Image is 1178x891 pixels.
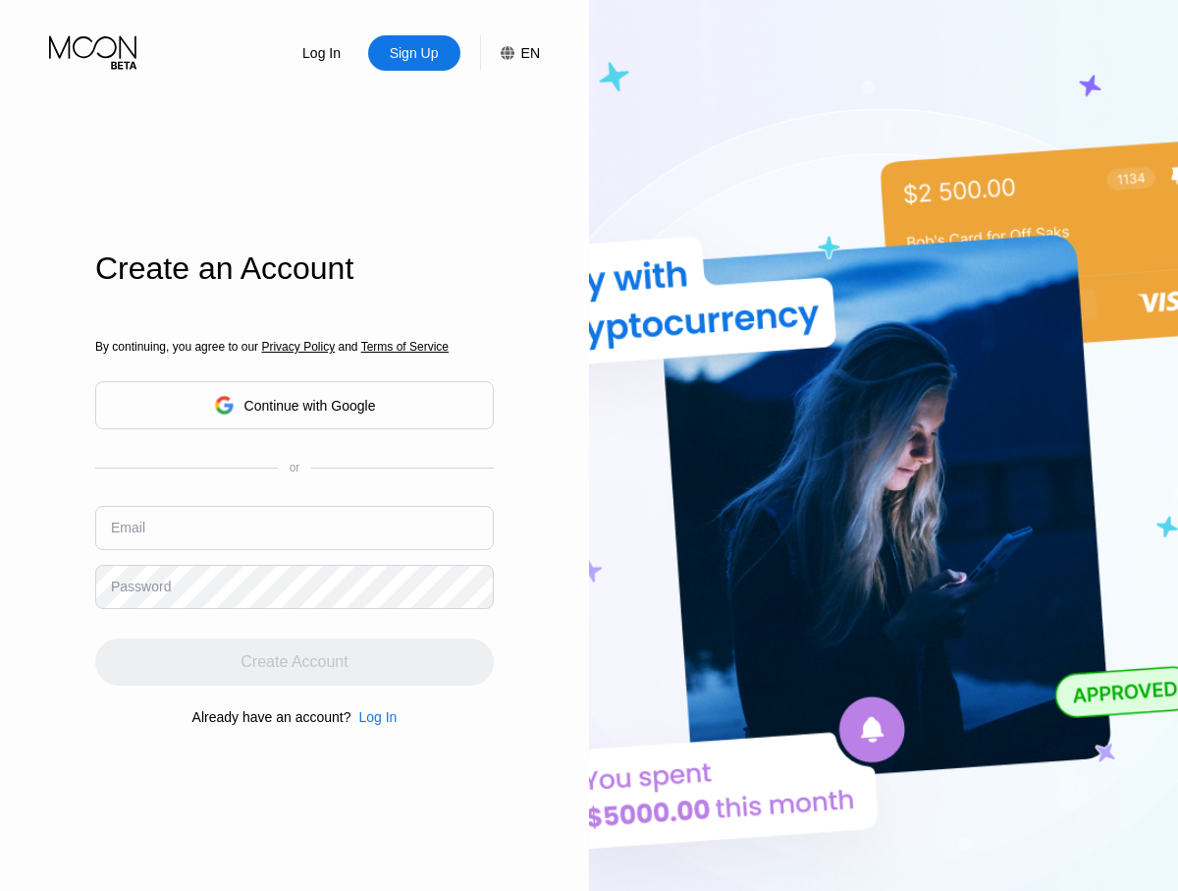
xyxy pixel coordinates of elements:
div: Create an Account [95,251,494,287]
div: Log In [350,709,397,725]
div: Sign Up [388,43,441,63]
div: Continue with Google [95,381,494,429]
div: or [290,461,300,474]
span: Privacy Policy [261,340,335,354]
div: Already have an account? [192,709,351,725]
div: EN [480,35,540,71]
div: Log In [358,709,397,725]
span: Terms of Service [361,340,449,354]
div: Email [111,520,145,535]
div: EN [521,45,540,61]
div: Log In [300,43,343,63]
div: Password [111,579,171,594]
div: Continue with Google [244,398,376,414]
span: and [335,340,361,354]
div: Log In [276,35,368,71]
div: Sign Up [368,35,460,71]
div: By continuing, you agree to our [95,340,494,354]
